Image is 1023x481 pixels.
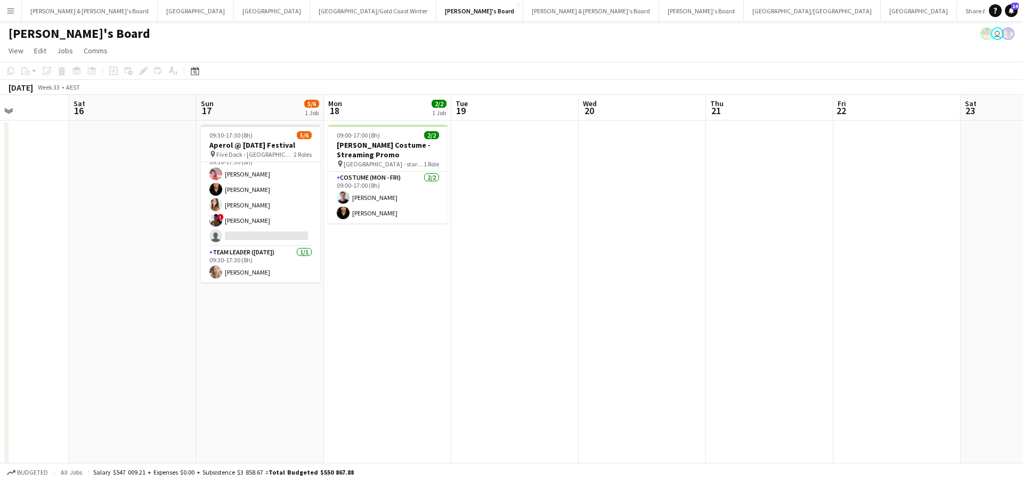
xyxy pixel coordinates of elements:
span: 21 [709,105,724,117]
button: [GEOGRAPHIC_DATA]/[GEOGRAPHIC_DATA] [744,1,881,21]
span: 1 Role [424,160,439,168]
span: Sun [201,99,214,108]
span: View [9,46,23,55]
app-user-avatar: James Millard [991,27,1004,40]
span: 20 [581,105,597,117]
h3: [PERSON_NAME] Costume - Streaming Promo [328,140,448,159]
span: 09:00-17:00 (8h) [337,131,380,139]
span: Budgeted [17,469,48,476]
span: 16 [72,105,85,117]
span: 18 [327,105,342,117]
div: Salary $547 009.21 + Expenses $0.00 + Subsistence $3 858.67 = [93,468,354,476]
app-card-role: Brand Ambassador ([DATE])49A4/509:30-17:30 (8h)[PERSON_NAME][PERSON_NAME][PERSON_NAME]![PERSON_NAME] [201,148,320,246]
span: 5/6 [297,131,312,139]
span: [GEOGRAPHIC_DATA] - start location TBC [344,160,424,168]
span: 22 [836,105,846,117]
div: AEST [66,83,80,91]
button: Budgeted [5,467,50,478]
span: Sat [965,99,977,108]
span: 5/6 [304,100,319,108]
a: Edit [30,44,51,58]
span: Mon [328,99,342,108]
span: Total Budgeted $550 867.88 [269,468,354,476]
a: 14 [1005,4,1018,17]
span: 2 Roles [294,150,312,158]
span: Fri [838,99,846,108]
a: View [4,44,28,58]
span: Thu [710,99,724,108]
app-job-card: 09:30-17:30 (8h)5/6Aperol @ [DATE] Festival Five Dock - [GEOGRAPHIC_DATA]2 RolesBrand Ambassador ... [201,125,320,283]
button: [GEOGRAPHIC_DATA]/Gold Coast Winter [310,1,436,21]
app-user-avatar: Victoria Hunt [1002,27,1014,40]
span: All jobs [59,468,84,476]
span: ! [217,214,224,220]
button: [PERSON_NAME]'s Board [659,1,744,21]
button: [GEOGRAPHIC_DATA] [881,1,957,21]
button: [GEOGRAPHIC_DATA] [234,1,310,21]
a: Comms [79,44,112,58]
span: Five Dock - [GEOGRAPHIC_DATA] [216,150,294,158]
div: [DATE] [9,82,33,93]
span: Sat [74,99,85,108]
app-job-card: 09:00-17:00 (8h)2/2[PERSON_NAME] Costume - Streaming Promo [GEOGRAPHIC_DATA] - start location TBC... [328,125,448,223]
button: [PERSON_NAME] & [PERSON_NAME]'s Board [523,1,659,21]
div: 1 Job [305,109,319,117]
span: 19 [454,105,468,117]
app-card-role: Team Leader ([DATE])1/109:30-17:30 (8h)[PERSON_NAME] [201,246,320,283]
button: [PERSON_NAME] & [PERSON_NAME]'s Board [22,1,158,21]
h3: Aperol @ [DATE] Festival [201,140,320,150]
span: 14 [1011,3,1019,10]
button: [PERSON_NAME]'s Board [436,1,523,21]
span: 17 [199,105,214,117]
span: 09:30-17:30 (8h) [209,131,253,139]
h1: [PERSON_NAME]'s Board [9,26,150,42]
span: 2/2 [432,100,446,108]
span: 2/2 [424,131,439,139]
span: Jobs [57,46,73,55]
div: 1 Job [432,109,446,117]
span: Week 33 [35,83,62,91]
app-user-avatar: Arrence Torres [980,27,993,40]
app-card-role: Costume (Mon - Fri)2/209:00-17:00 (8h)[PERSON_NAME][PERSON_NAME] [328,172,448,223]
span: Wed [583,99,597,108]
span: Edit [34,46,46,55]
button: [GEOGRAPHIC_DATA] [158,1,234,21]
span: Tue [456,99,468,108]
span: Comms [84,46,108,55]
span: 23 [963,105,977,117]
a: Jobs [53,44,77,58]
